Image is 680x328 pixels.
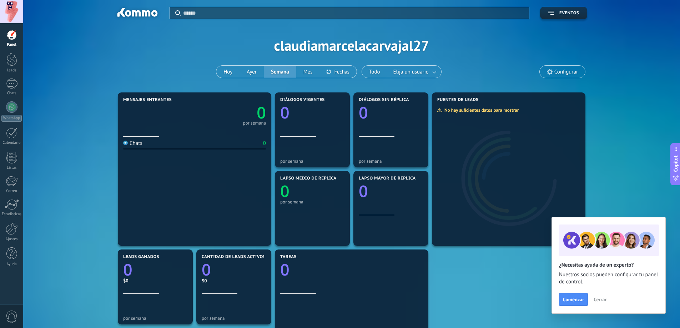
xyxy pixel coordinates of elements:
span: Cerrar [594,297,606,302]
div: Chats [123,140,142,147]
div: Ajustes [1,237,22,242]
text: 0 [280,259,289,281]
text: 0 [359,180,368,202]
span: Leads ganados [123,254,159,259]
h2: ¿Necesitas ayuda de un experto? [559,262,658,268]
div: 0 [263,140,266,147]
button: Elija un usuario [387,66,441,78]
a: 0 [123,259,187,281]
span: Comenzar [563,297,584,302]
button: Eventos [540,7,587,19]
span: Configurar [554,69,578,75]
div: por semana [359,158,423,164]
text: 0 [280,102,289,123]
span: Tareas [280,254,297,259]
div: WhatsApp [1,115,22,122]
span: Diálogos vigentes [280,97,325,102]
div: Panel [1,42,22,47]
span: Mensajes entrantes [123,97,172,102]
a: 0 [202,259,266,281]
button: Comenzar [559,293,588,306]
button: Semana [264,66,296,78]
span: Lapso medio de réplica [280,176,337,181]
text: 0 [359,102,368,123]
button: Hoy [216,66,240,78]
span: Eventos [559,11,579,16]
img: Chats [123,141,128,145]
div: por semana [202,316,266,321]
div: por semana [123,316,187,321]
span: Diálogos sin réplica [359,97,409,102]
div: $0 [202,278,266,284]
span: Cantidad de leads activos [202,254,266,259]
button: Fechas [319,66,356,78]
div: Correo [1,189,22,193]
div: Leads [1,68,22,73]
div: por semana [280,158,344,164]
text: 0 [257,102,266,123]
button: Mes [296,66,320,78]
div: Estadísticas [1,212,22,217]
a: 0 [280,259,423,281]
text: 0 [280,180,289,202]
button: Cerrar [590,294,610,305]
text: 0 [202,259,211,281]
button: Ayer [240,66,264,78]
button: Todo [362,66,387,78]
div: Calendario [1,141,22,145]
div: por semana [280,199,344,205]
div: por semana [243,121,266,125]
span: Nuestros socios pueden configurar tu panel de control. [559,271,658,286]
div: Ayuda [1,262,22,267]
span: Lapso mayor de réplica [359,176,415,181]
div: $0 [123,278,187,284]
span: Fuentes de leads [437,97,479,102]
div: Listas [1,166,22,170]
span: Copilot [672,155,679,172]
span: Elija un usuario [392,67,430,77]
text: 0 [123,259,132,281]
div: No hay suficientes datos para mostrar [437,107,524,113]
div: Chats [1,91,22,96]
a: 0 [195,102,266,123]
